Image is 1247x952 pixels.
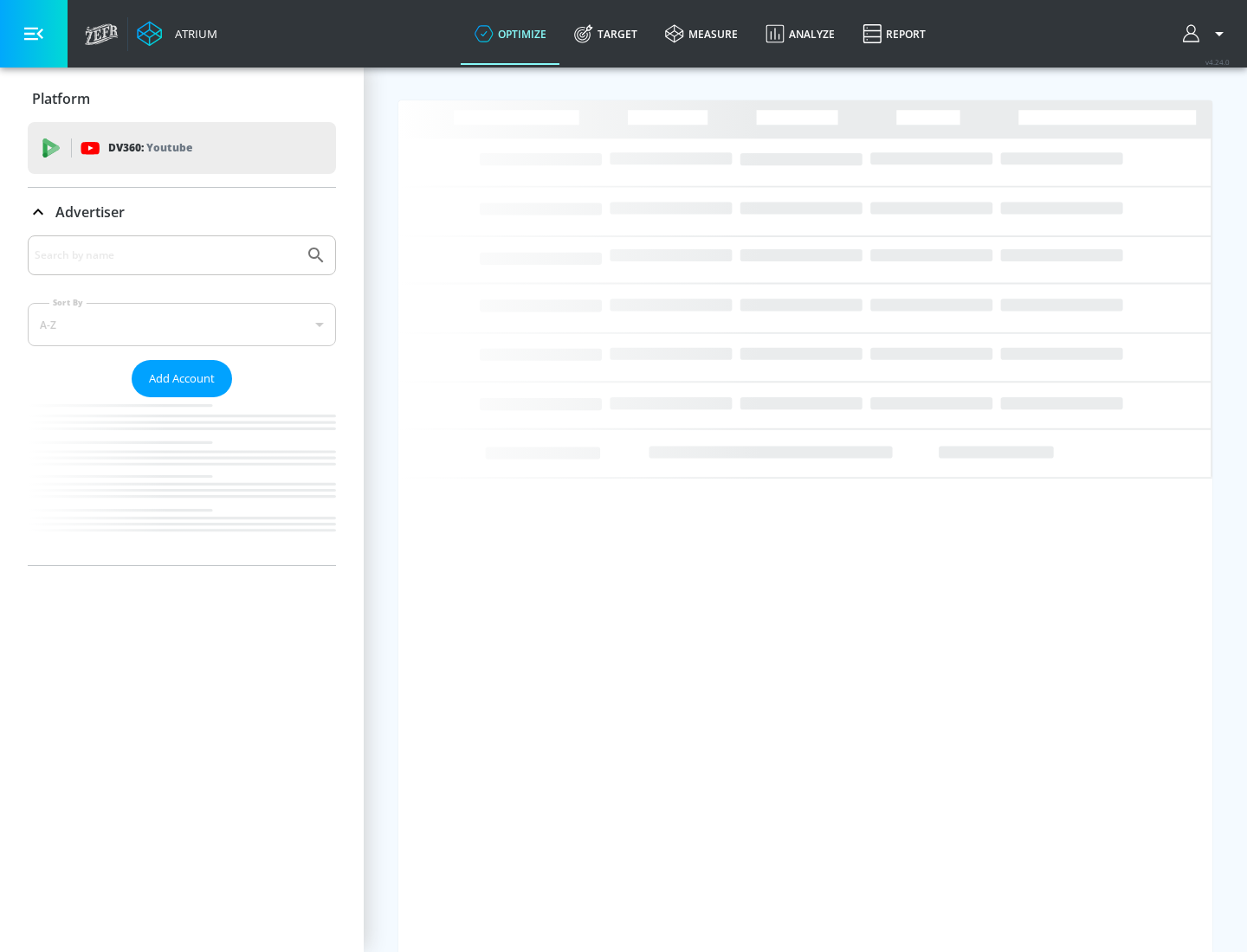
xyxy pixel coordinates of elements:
[28,235,336,565] div: Advertiser
[132,360,232,397] button: Add Account
[560,3,651,65] a: Target
[108,138,192,158] p: DV360:
[752,3,849,65] a: Analyze
[55,203,125,222] p: Advertiser
[49,297,87,308] label: Sort By
[651,3,752,65] a: measure
[32,89,90,108] p: Platform
[35,244,297,267] input: Search by name
[149,369,215,389] span: Add Account
[849,3,940,65] a: Report
[28,397,336,565] nav: list of Advertiser
[137,21,217,47] a: Atrium
[28,188,336,236] div: Advertiser
[1205,57,1230,67] span: v 4.24.0
[168,26,217,42] div: Atrium
[146,138,192,157] p: Youtube
[28,303,336,346] div: A-Z
[28,74,336,123] div: Platform
[461,3,560,65] a: optimize
[28,122,336,174] div: DV360: Youtube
